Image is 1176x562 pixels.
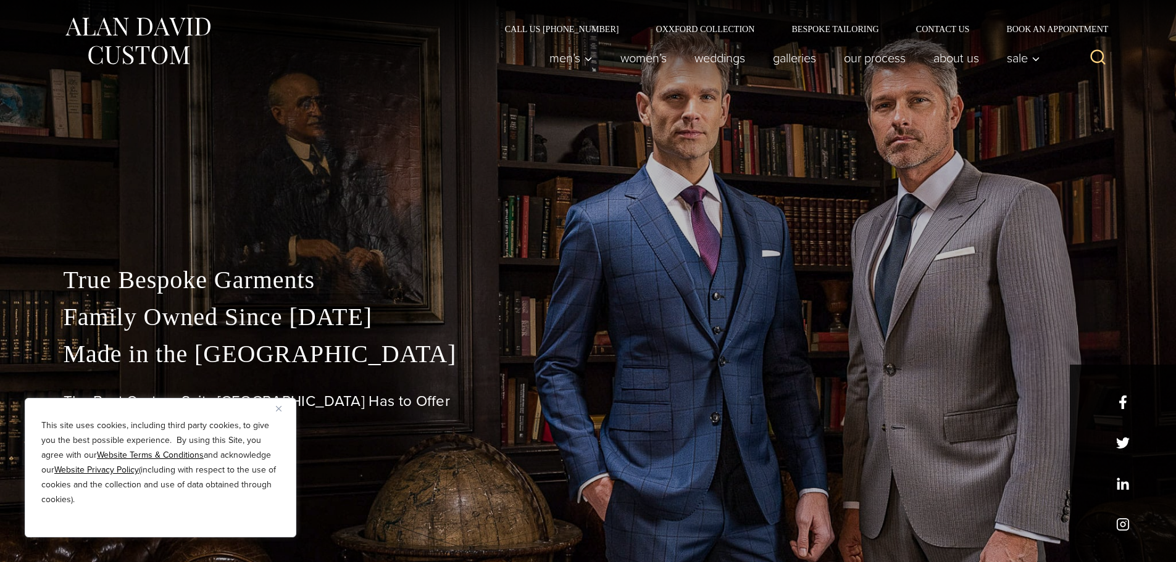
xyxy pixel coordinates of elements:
nav: Secondary Navigation [486,25,1113,33]
button: Close [276,401,291,416]
a: Book an Appointment [988,25,1112,33]
span: Men’s [549,52,593,64]
p: True Bespoke Garments Family Owned Since [DATE] Made in the [GEOGRAPHIC_DATA] [64,262,1113,373]
span: Sale [1007,52,1040,64]
a: Contact Us [898,25,988,33]
a: Call Us [PHONE_NUMBER] [486,25,638,33]
img: Alan David Custom [64,14,212,68]
a: Website Terms & Conditions [97,448,204,461]
h1: The Best Custom Suits [GEOGRAPHIC_DATA] Has to Offer [64,392,1113,410]
a: Galleries [759,46,830,70]
a: About Us [919,46,993,70]
p: This site uses cookies, including third party cookies, to give you the best possible experience. ... [41,418,280,507]
img: Close [276,406,281,411]
a: weddings [680,46,759,70]
a: Oxxford Collection [637,25,773,33]
a: Website Privacy Policy [54,463,139,476]
a: Our Process [830,46,919,70]
a: Women’s [606,46,680,70]
button: View Search Form [1083,43,1113,73]
nav: Primary Navigation [535,46,1046,70]
a: Bespoke Tailoring [773,25,897,33]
